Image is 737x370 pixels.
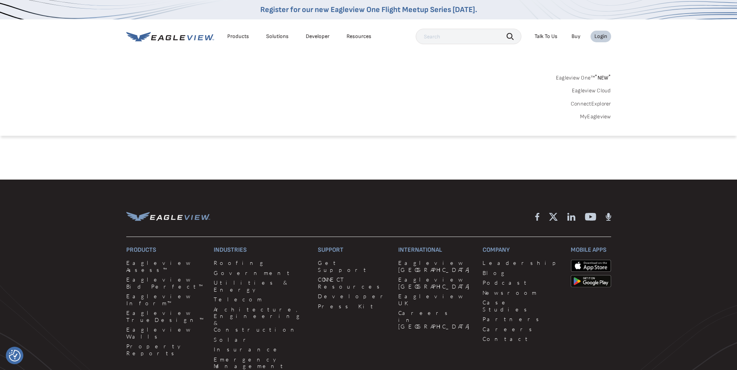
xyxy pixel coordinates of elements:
[483,289,561,296] a: Newsroom
[306,33,329,40] a: Developer
[318,303,389,310] a: Press Kit
[571,33,580,40] a: Buy
[594,33,607,40] div: Login
[126,343,205,356] a: Property Reports
[483,279,561,286] a: Podcast
[483,326,561,333] a: Careers
[214,270,308,277] a: Government
[483,270,561,277] a: Blog
[9,350,21,361] img: Revisit consent button
[398,293,473,306] a: Eagleview UK
[595,74,611,81] span: NEW
[556,72,611,81] a: Eagleview One™*NEW*
[126,259,205,273] a: Eagleview Assess™
[483,299,561,313] a: Case Studies
[214,246,308,254] h3: Industries
[227,33,249,40] div: Products
[126,276,205,290] a: Eagleview Bid Perfect™
[535,33,558,40] div: Talk To Us
[126,326,205,340] a: Eagleview Walls
[214,346,308,353] a: Insurance
[483,246,561,254] h3: Company
[214,306,308,333] a: Architecture, Engineering & Construction
[318,259,389,273] a: Get Support
[214,336,308,343] a: Solar
[266,33,289,40] div: Solutions
[318,276,389,290] a: CONNECT Resources
[398,276,473,290] a: Eagleview [GEOGRAPHIC_DATA]
[483,335,561,342] a: Contact
[483,259,561,266] a: Leadership
[9,350,21,361] button: Consent Preferences
[483,316,561,323] a: Partners
[398,259,473,273] a: Eagleview [GEOGRAPHIC_DATA]
[214,279,308,293] a: Utilities & Energy
[126,293,205,306] a: Eagleview Inform™
[318,293,389,300] a: Developer
[260,5,477,14] a: Register for our new Eagleview One Flight Meetup Series [DATE].
[571,100,611,107] a: ConnectExplorer
[416,29,521,44] input: Search
[126,309,205,323] a: Eagleview TrueDesign™
[214,296,308,303] a: Telecom
[126,246,205,254] h3: Products
[347,33,371,40] div: Resources
[398,309,473,330] a: Careers in [GEOGRAPHIC_DATA]
[572,87,611,94] a: Eagleview Cloud
[571,246,611,254] h3: Mobile Apps
[318,246,389,254] h3: Support
[214,259,308,266] a: Roofing
[571,259,611,272] img: apple-app-store.png
[214,356,308,370] a: Emergency Management
[580,113,611,120] a: MyEagleview
[571,275,611,287] img: google-play-store_b9643a.png
[398,246,473,254] h3: International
